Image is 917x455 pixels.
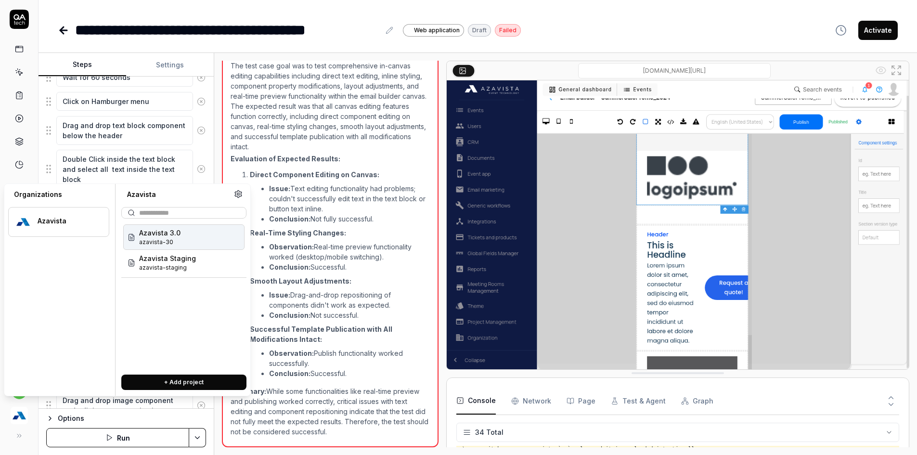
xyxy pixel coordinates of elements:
strong: Direct Component Editing on Canvas: [250,170,379,179]
p: The test case goal was to test comprehensive in-canvas editing capabilities including direct text... [231,61,430,152]
div: Failed [495,24,521,37]
button: Settings [126,53,214,77]
li: Real-time preview functionality worked (desktop/mobile switching). [269,242,430,262]
strong: Evaluation of Expected Results: [231,155,340,163]
strong: Smooth Layout Adjustments: [250,277,351,285]
div: Suggestions [46,149,206,189]
img: Screenshot [447,80,909,369]
button: Remove step [193,396,209,415]
li: Successful. [269,368,430,378]
span: Web application [414,26,460,35]
div: Suggestions [46,91,206,112]
li: Not successful. [269,310,430,320]
span: Azavista 3.0 [139,228,181,238]
span: Project ID: R1YR [139,263,196,272]
div: Options [58,413,206,424]
button: View version history [829,21,852,40]
button: Page [567,388,595,415]
button: Options [46,413,206,424]
button: + Add project [121,375,246,390]
li: Publish functionality worked successfully. [269,348,430,368]
li: Not fully successful. [269,214,430,224]
div: Draft [468,24,491,37]
span: Azavista Staging [139,253,196,263]
strong: Real-Time Styling Changes: [250,229,346,237]
button: Show all interative elements [873,63,889,78]
div: Organizations [8,190,109,199]
li: Successful. [269,262,430,272]
button: Console [456,388,496,415]
strong: Successful Template Publication with All Modifications Intact: [250,325,392,343]
div: Suggestions [46,390,206,420]
button: Graph [681,388,713,415]
div: Azavista [121,190,234,199]
img: Azavista Logo [11,407,28,424]
button: Run [46,428,189,447]
button: Activate [858,21,898,40]
span: Project ID: N4DP [139,238,181,247]
strong: Conclusion: [269,369,310,377]
div: Suggestions [46,116,206,145]
button: Azavista Logo [4,399,34,426]
button: Remove step [193,68,209,87]
li: Text editing functionality had problems; couldn't successfully edit text in the text block or but... [269,183,430,214]
div: Suggestions [121,222,246,367]
a: Organization settings [234,190,243,201]
button: Azavista LogoAzavista [8,207,109,237]
strong: Issue: [269,291,290,299]
div: Azavista [38,217,96,225]
button: Remove step [193,92,209,111]
strong: Observation: [269,243,314,251]
button: Remove step [193,121,209,140]
div: Suggestions [46,67,206,88]
button: Network [511,388,551,415]
button: Remove step [193,159,209,179]
strong: Conclusion: [269,263,310,271]
strong: Observation: [269,349,314,357]
strong: Conclusion: [269,215,310,223]
button: Test & Agent [611,388,666,415]
strong: Issue: [269,184,290,193]
button: Steps [39,53,126,77]
a: Web application [403,24,464,37]
li: Drag-and-drop repositioning of components didn't work as expected. [269,290,430,310]
button: Open in full screen [889,63,904,78]
strong: Conclusion: [269,311,310,319]
img: Azavista Logo [14,213,32,231]
p: While some functionalities like real-time preview and publishing worked correctly, critical issue... [231,386,430,437]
